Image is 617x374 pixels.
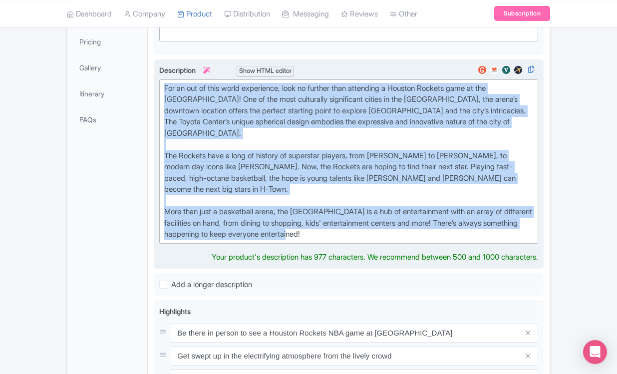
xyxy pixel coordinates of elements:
div: Your product's description has 977 characters. We recommend between 500 and 1000 characters. [212,252,538,263]
span: Description [159,66,212,74]
a: Itinerary [69,82,145,105]
div: Open Intercom Messenger [583,340,607,364]
a: Gallery [69,56,145,79]
a: Subscription [494,6,550,21]
img: expedia-review-widget-01-6a8748bc8b83530f19f0577495396935.svg [512,65,524,75]
span: Add a longer description [171,280,252,289]
a: Pricing [69,30,145,53]
a: FAQs [69,108,145,131]
img: viator-review-widget-01-363d65f17b203e82e80c83508294f9cc.svg [500,65,512,75]
span: Highlights [159,307,191,316]
div: For an out of this world experience, look no further than attending a Houston Rockets game at the... [164,83,533,240]
div: Show HTML editor [237,66,294,76]
img: musement-review-widget-01-cdcb82dea4530aa52f361e0f447f8f5f.svg [488,65,500,75]
img: getyourguide-review-widget-01-c9ff127aecadc9be5c96765474840e58.svg [476,65,488,75]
